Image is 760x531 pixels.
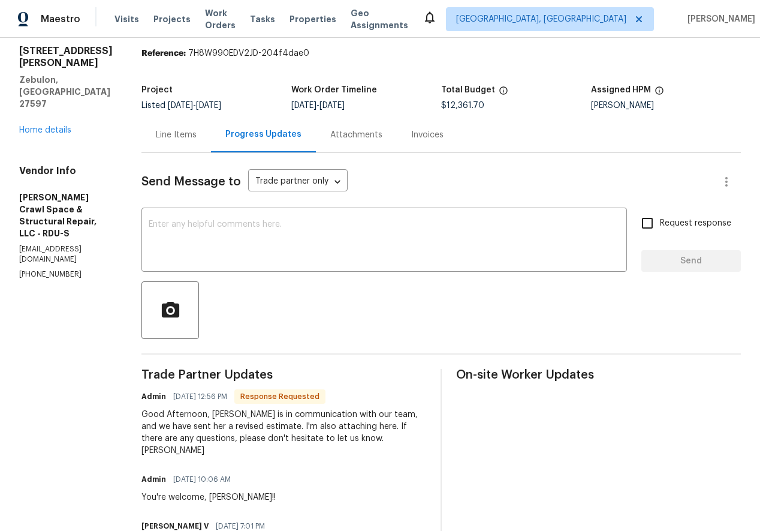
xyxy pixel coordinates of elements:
[289,13,336,25] span: Properties
[19,244,113,265] p: [EMAIL_ADDRESS][DOMAIN_NAME]
[456,369,741,381] span: On-site Worker Updates
[141,176,241,188] span: Send Message to
[225,128,301,140] div: Progress Updates
[291,86,377,94] h5: Work Order Timeline
[196,101,221,110] span: [DATE]
[19,191,113,239] h5: [PERSON_NAME] Crawl Space & Structural Repair, LLC - RDU-S
[291,101,345,110] span: -
[173,391,227,403] span: [DATE] 12:56 PM
[591,101,741,110] div: [PERSON_NAME]
[141,409,426,457] div: Good Afternoon, [PERSON_NAME] is in communication with our team, and we have sent her a revised e...
[330,129,382,141] div: Attachments
[41,13,80,25] span: Maestro
[141,491,276,503] div: You're welcome, [PERSON_NAME]!!
[141,101,221,110] span: Listed
[291,101,316,110] span: [DATE]
[141,47,741,59] div: 7H8W990EDV2JD-204f4dae0
[19,45,113,69] h2: [STREET_ADDRESS][PERSON_NAME]
[499,86,508,101] span: The total cost of line items that have been proposed by Opendoor. This sum includes line items th...
[141,369,426,381] span: Trade Partner Updates
[141,49,186,58] b: Reference:
[411,129,444,141] div: Invoices
[441,101,484,110] span: $12,361.70
[19,269,113,280] p: [PHONE_NUMBER]
[655,86,664,101] span: The hpm assigned to this work order.
[168,101,193,110] span: [DATE]
[168,101,221,110] span: -
[591,86,651,94] h5: Assigned HPM
[319,101,345,110] span: [DATE]
[156,129,197,141] div: Line Items
[456,13,626,25] span: [GEOGRAPHIC_DATA], [GEOGRAPHIC_DATA]
[19,74,113,110] h5: Zebulon, [GEOGRAPHIC_DATA] 27597
[250,15,275,23] span: Tasks
[683,13,755,25] span: [PERSON_NAME]
[173,473,231,485] span: [DATE] 10:06 AM
[141,391,166,403] h6: Admin
[141,473,166,485] h6: Admin
[236,391,324,403] span: Response Requested
[205,7,236,31] span: Work Orders
[141,86,173,94] h5: Project
[114,13,139,25] span: Visits
[19,165,113,177] h4: Vendor Info
[248,172,348,192] div: Trade partner only
[351,7,408,31] span: Geo Assignments
[660,217,731,230] span: Request response
[441,86,495,94] h5: Total Budget
[153,13,191,25] span: Projects
[19,126,71,134] a: Home details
